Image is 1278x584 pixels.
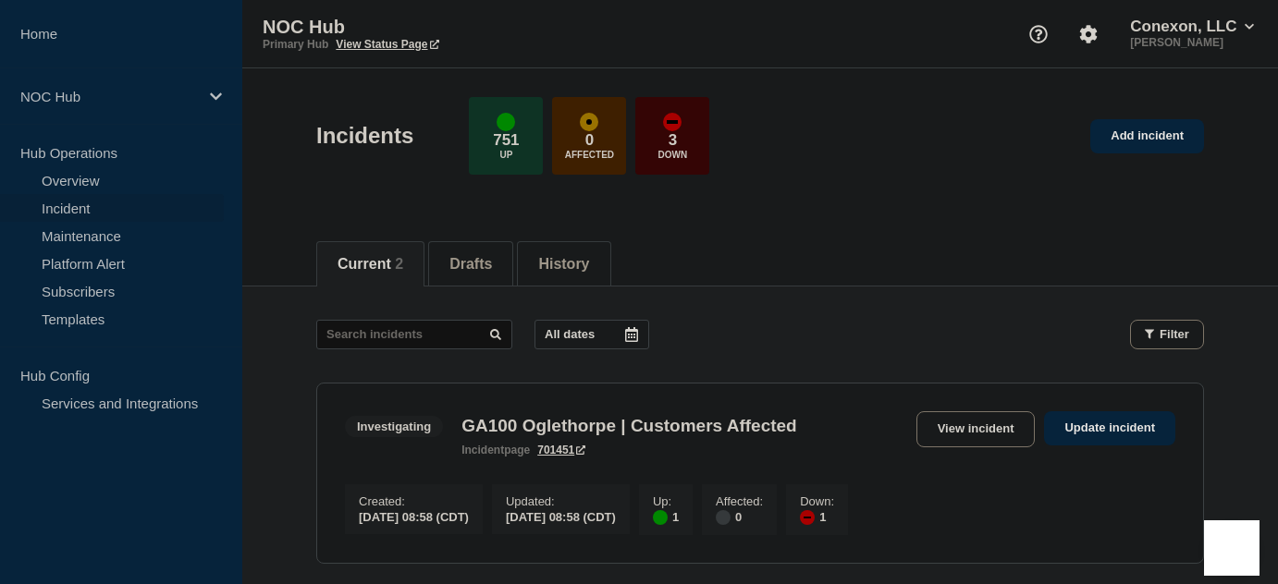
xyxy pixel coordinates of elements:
[1130,320,1204,349] button: Filter
[585,131,594,150] p: 0
[338,256,403,273] button: Current 2
[580,113,598,131] div: affected
[506,508,616,524] div: [DATE] 08:58 (CDT)
[461,416,797,436] h3: GA100 Oglethorpe | Customers Affected
[1126,36,1258,49] p: [PERSON_NAME]
[493,131,519,150] p: 751
[316,123,413,149] h1: Incidents
[506,494,616,508] p: Updated :
[359,508,469,524] div: [DATE] 08:58 (CDT)
[663,113,682,131] div: down
[263,17,633,38] p: NOC Hub
[716,508,763,525] div: 0
[316,320,512,349] input: Search incidents
[497,113,515,131] div: up
[800,508,834,525] div: 1
[499,150,512,160] p: Up
[538,256,589,273] button: History
[716,494,763,508] p: Affected :
[800,494,834,508] p: Down :
[461,444,504,456] span: incident
[653,494,679,508] p: Up :
[565,150,614,160] p: Affected
[345,416,443,437] span: Investigating
[20,89,198,104] p: NOC Hub
[263,38,328,51] p: Primary Hub
[449,256,492,273] button: Drafts
[1126,18,1258,36] button: Conexon, LLC
[359,494,469,508] p: Created :
[1044,411,1175,445] a: Update incident
[461,444,530,456] p: page
[653,508,679,525] div: 1
[1204,520,1260,576] iframe: Help Scout Beacon - Open
[395,256,403,272] span: 2
[716,510,731,525] div: disabled
[916,411,1036,447] a: View incident
[1069,15,1108,54] button: Account settings
[336,38,438,51] a: View Status Page
[1090,119,1204,153] a: Add incident
[535,320,649,349] button: All dates
[800,510,815,525] div: down
[1019,15,1058,54] button: Support
[658,150,688,160] p: Down
[653,510,668,525] div: up
[537,444,585,456] a: 701451
[545,327,595,341] p: All dates
[669,131,677,150] p: 3
[1160,327,1189,341] span: Filter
